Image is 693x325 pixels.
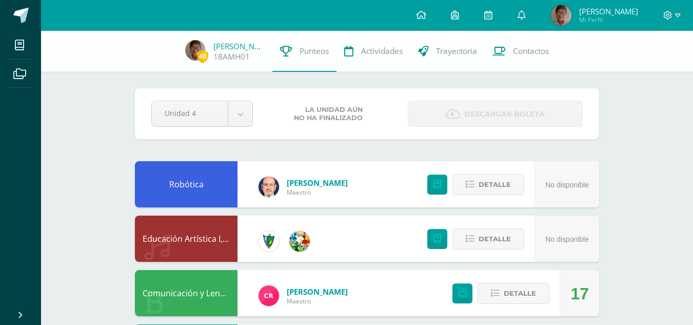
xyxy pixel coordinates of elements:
[289,231,310,252] img: 159e24a6ecedfdf8f489544946a573f0.png
[579,6,638,16] span: [PERSON_NAME]
[213,41,265,51] a: [PERSON_NAME]
[135,270,237,316] div: Comunicación y Lenguaje, Idioma Español
[579,15,638,24] span: Mi Perfil
[410,31,485,72] a: Trayectoria
[545,235,589,243] span: No disponible
[165,101,215,125] span: Unidad 4
[185,40,206,61] img: 64dcc7b25693806399db2fba3b98ee94.png
[479,175,511,194] span: Detalle
[513,46,549,56] span: Contactos
[479,230,511,248] span: Detalle
[436,46,477,56] span: Trayectoria
[300,46,329,56] span: Punteos
[336,31,410,72] a: Actividades
[135,161,237,207] div: Robótica
[213,51,250,62] a: 18AMH01
[551,5,571,26] img: 64dcc7b25693806399db2fba3b98ee94.png
[259,231,279,252] img: 9f174a157161b4ddbe12118a61fed988.png
[287,286,348,297] span: [PERSON_NAME]
[197,50,208,63] span: 40
[545,181,589,189] span: No disponible
[294,106,363,122] span: La unidad aún no ha finalizado
[464,102,545,127] span: Descargar boleta
[259,177,279,197] img: 6b7a2a75a6c7e6282b1a1fdce061224c.png
[287,188,348,197] span: Maestro
[272,31,336,72] a: Punteos
[504,284,536,303] span: Detalle
[485,31,557,72] a: Contactos
[135,216,237,262] div: Educación Artística I, Música y Danza
[287,178,348,188] span: [PERSON_NAME]
[152,101,252,126] a: Unidad 4
[287,297,348,305] span: Maestro
[259,285,279,306] img: ab28fb4d7ed199cf7a34bbef56a79c5b.png
[452,228,524,250] button: Detalle
[452,174,524,195] button: Detalle
[478,283,549,304] button: Detalle
[361,46,403,56] span: Actividades
[570,271,589,317] div: 17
